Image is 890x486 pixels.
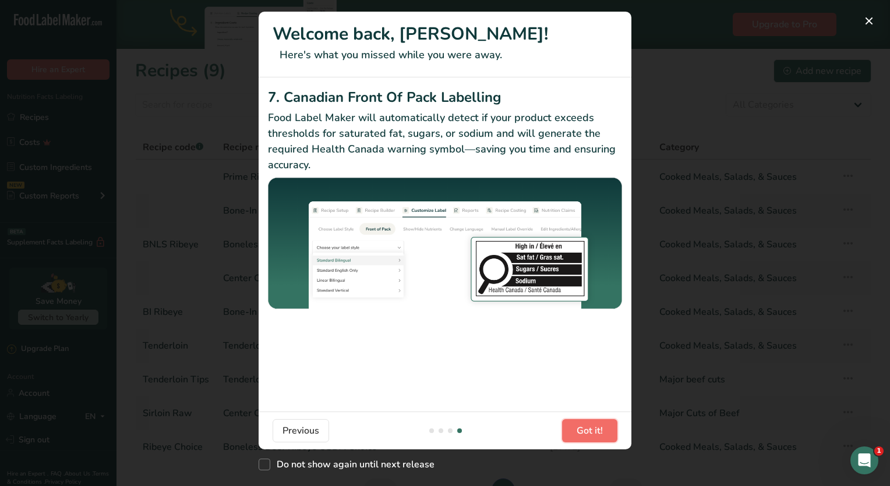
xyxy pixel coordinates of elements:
[282,424,319,438] span: Previous
[273,21,617,47] h1: Welcome back, [PERSON_NAME]!
[268,110,622,173] p: Food Label Maker will automatically detect if your product exceeds thresholds for saturated fat, ...
[562,419,617,442] button: Got it!
[874,446,884,456] span: 1
[268,178,622,311] img: Canadian Front Of Pack Labelling
[268,87,622,108] h2: 7. Canadian Front Of Pack Labelling
[850,446,878,474] iframe: Intercom live chat
[270,459,435,470] span: Do not show again until next release
[273,419,329,442] button: Previous
[577,424,603,438] span: Got it!
[273,47,617,63] p: Here's what you missed while you were away.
